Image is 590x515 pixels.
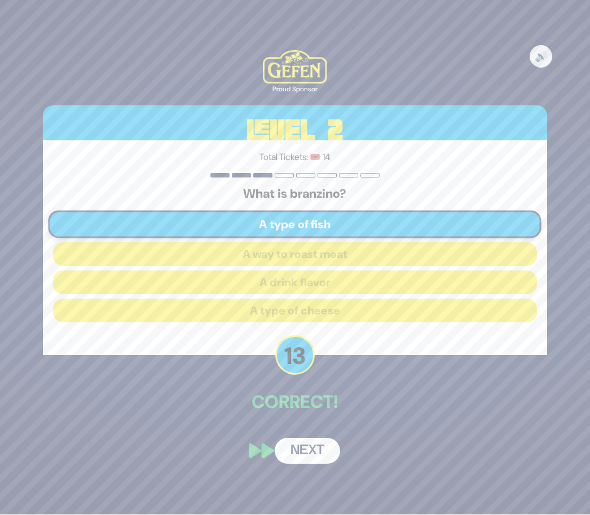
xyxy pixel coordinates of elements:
[49,211,542,238] button: A type of fish
[43,389,547,416] p: Correct!
[43,106,547,157] h3: Level 2
[530,46,552,68] button: 🔊
[263,85,327,95] div: Proud Sponsor
[53,243,536,267] button: A way to roast meat
[53,271,536,295] button: A drink flavor
[53,187,536,202] h5: What is branzino?
[275,438,340,464] button: Next
[263,51,327,85] img: Kedem
[275,336,315,375] p: 13
[53,299,536,323] button: A type of cheese
[53,151,536,165] p: Total Tickets: 🎟️ 14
